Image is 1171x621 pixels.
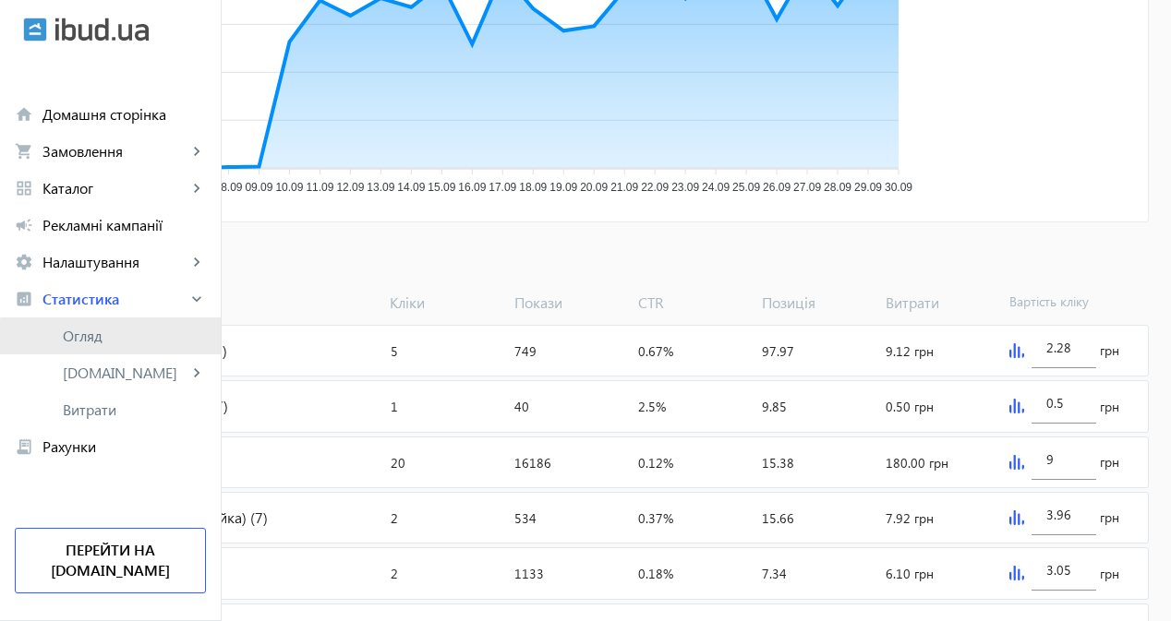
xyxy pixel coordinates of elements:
[886,398,934,415] span: 0.50 грн
[1009,510,1024,525] img: graph.svg
[1009,566,1024,580] img: graph.svg
[507,293,631,313] span: Покази
[1100,565,1119,583] span: грн
[514,565,544,582] span: 1133
[187,179,206,197] mat-icon: keyboard_arrow_right
[1009,455,1024,470] img: graph.svg
[15,290,33,308] mat-icon: analytics
[702,181,730,194] tspan: 24.09
[245,181,272,194] tspan: 09.09
[214,181,242,194] tspan: 08.09
[885,181,912,194] tspan: 30.09
[391,454,405,472] span: 20
[878,293,1002,313] span: Витрати
[15,105,33,124] mat-icon: home
[641,181,669,194] tspan: 22.09
[732,181,760,194] tspan: 25.09
[391,398,398,415] span: 1
[42,105,206,124] span: Домашня сторінка
[514,509,537,527] span: 534
[187,290,206,308] mat-icon: keyboard_arrow_right
[391,342,398,360] span: 5
[15,437,33,456] mat-icon: receipt_long
[886,342,934,360] span: 9.12 грн
[42,290,187,308] span: Статистика
[382,293,506,313] span: Кліки
[514,342,537,360] span: 749
[397,181,425,194] tspan: 14.09
[762,509,794,527] span: 15.66
[42,437,206,456] span: Рахунки
[15,142,33,161] mat-icon: shopping_cart
[1100,453,1119,472] span: грн
[15,179,33,197] mat-icon: grid_view
[391,565,398,582] span: 2
[15,253,33,271] mat-icon: settings
[42,253,187,271] span: Налаштування
[42,216,206,234] span: Рекламні кампанії
[854,181,882,194] tspan: 29.09
[886,565,934,582] span: 6.10 грн
[336,181,364,194] tspan: 12.09
[306,181,333,194] tspan: 11.09
[580,181,608,194] tspan: 20.09
[631,293,755,313] span: CTR
[42,142,187,161] span: Замовлення
[1100,508,1119,527] span: грн
[367,181,394,194] tspan: 13.09
[489,181,516,194] tspan: 17.09
[187,364,206,382] mat-icon: keyboard_arrow_right
[63,327,206,345] span: Огляд
[1100,398,1119,416] span: грн
[391,509,398,527] span: 2
[514,398,529,415] span: 40
[63,364,187,382] span: [DOMAIN_NAME]
[42,179,187,197] span: Каталог
[275,181,303,194] tspan: 10.09
[638,342,673,360] span: 0.67%
[23,18,47,42] img: ibud.svg
[187,253,206,271] mat-icon: keyboard_arrow_right
[458,181,486,194] tspan: 16.09
[638,398,666,415] span: 2.5%
[55,18,149,42] img: ibud_text.svg
[793,181,821,194] tspan: 27.09
[549,181,577,194] tspan: 19.09
[1100,341,1119,360] span: грн
[63,400,206,419] span: Витрати
[755,293,878,313] span: Позиція
[886,509,934,527] span: 7.92 грн
[763,181,791,194] tspan: 26.09
[638,509,673,527] span: 0.37%
[514,454,551,472] span: 16186
[187,142,206,161] mat-icon: keyboard_arrow_right
[762,565,787,582] span: 7.34
[638,565,673,582] span: 0.18%
[671,181,699,194] tspan: 23.09
[15,528,206,593] a: Перейти на [DOMAIN_NAME]
[519,181,547,194] tspan: 18.09
[638,454,673,472] span: 0.12%
[762,398,787,415] span: 9.85
[762,342,794,360] span: 97.97
[15,216,33,234] mat-icon: campaign
[824,181,851,194] tspan: 28.09
[1009,399,1024,413] img: graph.svg
[762,454,794,472] span: 15.38
[428,181,455,194] tspan: 15.09
[610,181,638,194] tspan: 21.09
[1002,293,1126,313] span: Вартість кліку
[886,454,948,472] span: 180.00 грн
[1009,343,1024,358] img: graph.svg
